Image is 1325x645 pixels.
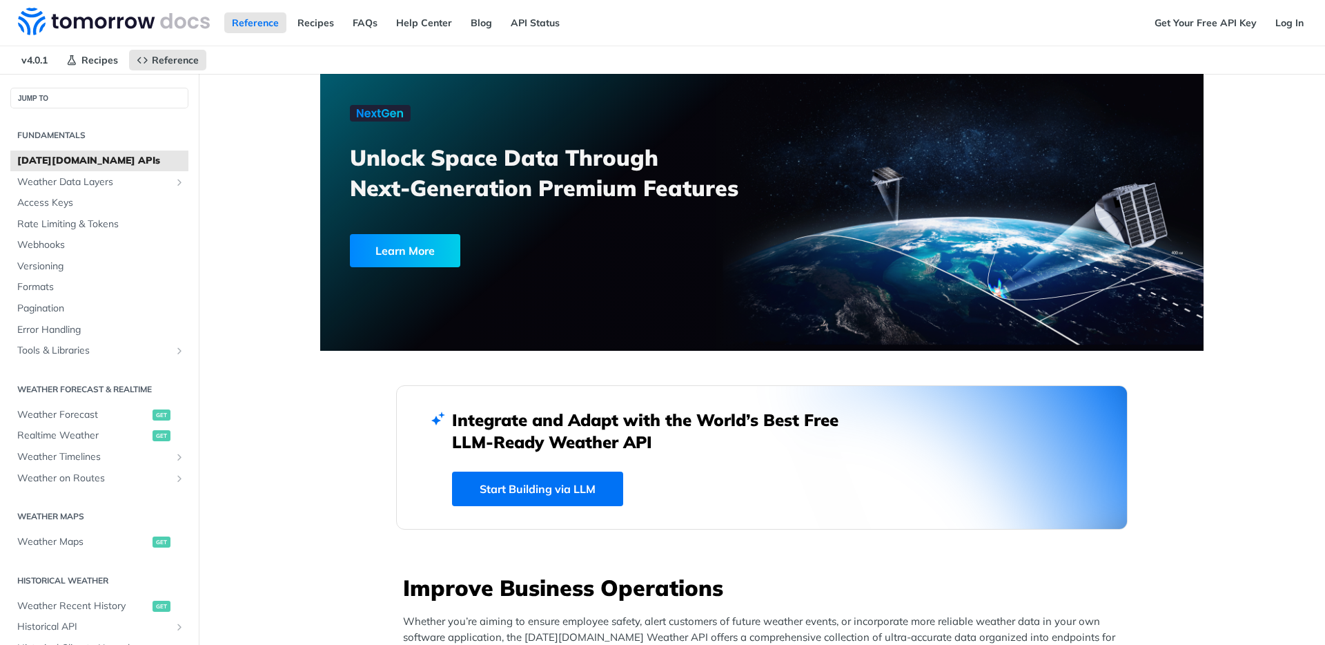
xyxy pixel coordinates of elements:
h2: Historical Weather [10,575,188,587]
span: get [153,601,170,612]
a: FAQs [345,12,385,33]
span: Reference [152,54,199,66]
a: Start Building via LLM [452,472,623,506]
a: Error Handling [10,320,188,340]
a: Webhooks [10,235,188,256]
img: NextGen [350,105,411,122]
span: Weather Maps [17,535,149,549]
a: Tools & LibrariesShow subpages for Tools & Libraries [10,340,188,361]
div: Learn More [350,234,460,267]
a: Versioning [10,256,188,277]
a: Learn More [350,234,691,267]
a: Reference [224,12,286,33]
span: Weather Timelines [17,450,170,464]
span: Webhooks [17,238,185,252]
a: Reference [129,50,206,70]
a: Log In [1268,12,1311,33]
a: API Status [503,12,567,33]
a: Help Center [389,12,460,33]
a: Weather Forecastget [10,405,188,425]
span: Pagination [17,302,185,316]
button: Show subpages for Weather Data Layers [174,177,185,188]
button: Show subpages for Tools & Libraries [174,345,185,356]
span: Versioning [17,260,185,273]
a: Rate Limiting & Tokens [10,214,188,235]
span: Historical API [17,620,170,634]
button: Show subpages for Historical API [174,622,185,633]
span: Weather Forecast [17,408,149,422]
span: Error Handling [17,323,185,337]
button: Show subpages for Weather on Routes [174,473,185,484]
a: Historical APIShow subpages for Historical API [10,617,188,637]
span: get [153,537,170,548]
span: Formats [17,280,185,294]
span: Tools & Libraries [17,344,170,358]
span: Access Keys [17,196,185,210]
a: Access Keys [10,193,188,213]
a: Blog [463,12,500,33]
span: Rate Limiting & Tokens [17,218,185,231]
h2: Integrate and Adapt with the World’s Best Free LLM-Ready Weather API [452,409,859,453]
button: Show subpages for Weather Timelines [174,452,185,463]
h2: Weather Maps [10,510,188,523]
h3: Unlock Space Data Through Next-Generation Premium Features [350,142,777,203]
h2: Fundamentals [10,129,188,142]
span: Recipes [81,54,118,66]
span: [DATE][DOMAIN_NAME] APIs [17,154,185,168]
a: Weather on RoutesShow subpages for Weather on Routes [10,468,188,489]
a: Weather Data LayersShow subpages for Weather Data Layers [10,172,188,193]
a: Recipes [59,50,126,70]
span: v4.0.1 [14,50,55,70]
h2: Weather Forecast & realtime [10,383,188,396]
a: Weather Recent Historyget [10,596,188,617]
span: Realtime Weather [17,429,149,443]
span: get [153,410,170,421]
a: Weather TimelinesShow subpages for Weather Timelines [10,447,188,468]
h3: Improve Business Operations [403,572,1128,603]
img: Tomorrow.io Weather API Docs [18,8,210,35]
span: Weather Data Layers [17,175,170,189]
span: Weather Recent History [17,599,149,613]
a: [DATE][DOMAIN_NAME] APIs [10,151,188,171]
a: Get Your Free API Key [1147,12,1264,33]
a: Weather Mapsget [10,532,188,552]
a: Recipes [290,12,342,33]
a: Realtime Weatherget [10,425,188,446]
a: Pagination [10,298,188,319]
span: Weather on Routes [17,472,170,485]
button: JUMP TO [10,88,188,108]
span: get [153,430,170,441]
a: Formats [10,277,188,298]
